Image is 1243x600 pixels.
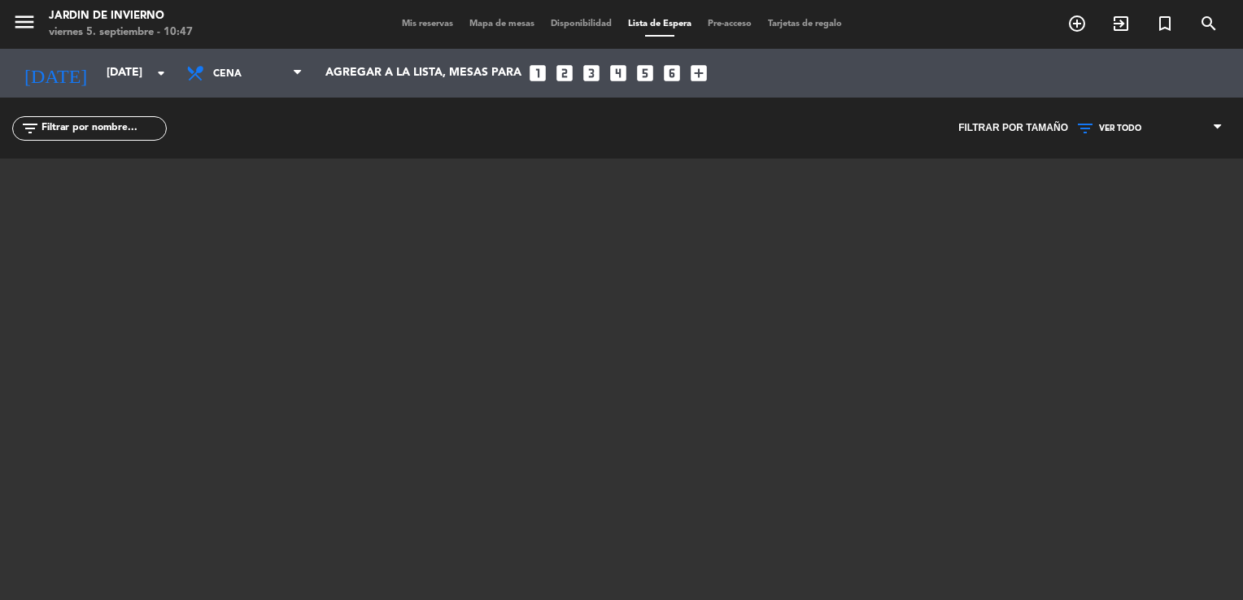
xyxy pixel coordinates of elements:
[1067,14,1087,33] i: add_circle_outline
[20,119,40,138] i: filter_list
[527,63,548,84] i: looks_one
[40,120,166,137] input: Filtrar por nombre...
[958,120,1068,137] span: Filtrar por tamaño
[688,63,709,84] i: add_box
[543,20,620,28] span: Disponibilidad
[49,24,193,41] div: viernes 5. septiembre - 10:47
[1111,14,1131,33] i: exit_to_app
[620,20,700,28] span: Lista de Espera
[1155,14,1175,33] i: turned_in_not
[661,63,683,84] i: looks_6
[1199,14,1219,33] i: search
[581,63,602,84] i: looks_3
[49,8,193,24] div: JARDIN DE INVIERNO
[394,20,461,28] span: Mis reservas
[1099,124,1141,133] span: VER TODO
[461,20,543,28] span: Mapa de mesas
[12,10,37,34] i: menu
[608,63,629,84] i: looks_4
[760,20,850,28] span: Tarjetas de regalo
[635,63,656,84] i: looks_5
[213,59,290,89] span: Cena
[554,63,575,84] i: looks_two
[151,63,171,83] i: arrow_drop_down
[325,67,521,80] span: Agregar a la lista, mesas para
[12,55,98,91] i: [DATE]
[700,20,760,28] span: Pre-acceso
[12,10,37,40] button: menu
